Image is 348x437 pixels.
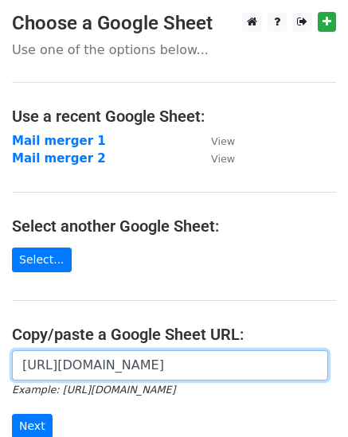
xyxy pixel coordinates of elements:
[12,151,106,166] a: Mail merger 2
[12,384,175,396] small: Example: [URL][DOMAIN_NAME]
[268,361,348,437] iframe: Chat Widget
[12,325,336,344] h4: Copy/paste a Google Sheet URL:
[12,134,106,148] a: Mail merger 1
[12,217,336,236] h4: Select another Google Sheet:
[12,107,336,126] h4: Use a recent Google Sheet:
[12,350,328,380] input: Paste your Google Sheet URL here
[195,151,235,166] a: View
[12,41,336,58] p: Use one of the options below...
[12,248,72,272] a: Select...
[195,134,235,148] a: View
[211,153,235,165] small: View
[12,12,336,35] h3: Choose a Google Sheet
[211,135,235,147] small: View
